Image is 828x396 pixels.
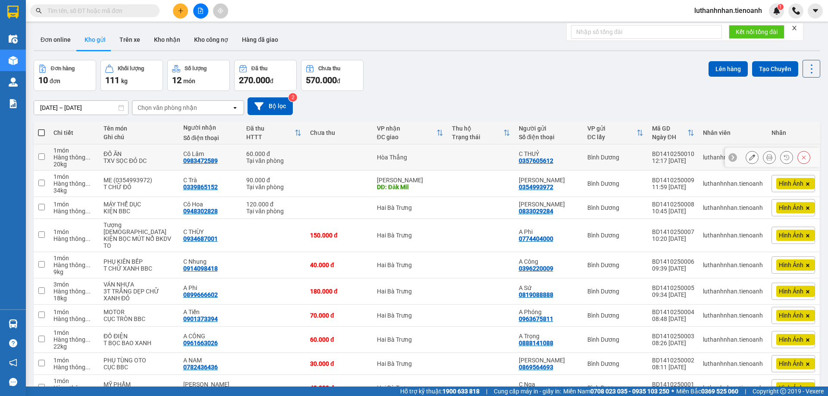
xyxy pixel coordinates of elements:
div: Hàng thông thường [53,288,95,295]
div: ĐC lấy [587,134,637,140]
div: 34 kg [53,187,95,194]
div: Hai Bà Trưng [377,384,443,391]
div: 9 kg [53,268,95,275]
button: Số lượng12món [167,60,230,91]
div: MÁY THỂ DỤC [103,201,175,208]
button: Kho nhận [147,29,187,50]
div: 0901373394 [183,315,218,322]
div: Tên món [103,125,175,132]
img: warehouse-icon [9,319,18,328]
span: | [486,387,487,396]
div: A Tiến [183,309,238,315]
strong: 1900 633 818 [442,388,480,395]
div: 1 món [53,329,95,336]
span: ... [85,315,91,322]
div: BD1410250002 [652,357,694,364]
div: 1 món [53,201,95,208]
span: Hình Ảnh [779,261,803,269]
button: file-add [193,3,208,19]
span: Hình Ảnh [779,231,803,239]
span: 570.000 [306,75,337,85]
div: 1 món [53,147,95,154]
div: BD1410250009 [652,177,694,184]
div: Hai Bà Trưng [377,232,443,239]
span: plus [178,8,184,14]
div: Bình Dương [587,204,643,211]
div: MỸ PHẨM [103,381,175,388]
div: T BỌC BAO XANH [103,340,175,346]
div: 22 kg [53,343,95,350]
div: TXV SỌC ĐỎ DC [103,157,175,164]
svg: open [232,104,238,111]
span: 111 [105,75,119,85]
div: Đã thu [251,65,267,72]
div: Cô Hoa [183,201,238,208]
div: PHỤ KIÊN BẾP [103,258,175,265]
div: A Phi [519,228,579,235]
div: 09:39 [DATE] [652,265,694,272]
div: A Sứ [519,284,579,291]
span: caret-down [812,7,819,15]
div: BD1410250007 [652,228,694,235]
div: Hàng thông thường [53,364,95,371]
div: Hai Bà Trưng [377,262,443,268]
div: 60.000 đ [310,336,368,343]
span: 1 [779,4,782,10]
span: Hình Ảnh [779,180,803,187]
div: A NAM [183,357,238,364]
div: Người nhận [183,124,238,131]
div: A Trọng [519,333,579,340]
div: VÁN NHỰA [103,281,175,288]
th: Toggle SortBy [448,122,514,144]
span: kg [121,78,128,84]
div: Nhân viên [703,129,763,136]
div: 150.000 đ [310,232,368,239]
div: Bình Dương [587,154,643,161]
div: KIỆN BỌC MÚT NỔ BKDV TO [103,235,175,249]
div: Bình Dương [587,312,643,319]
span: ⚪️ [671,390,674,393]
div: A Phi [183,284,238,291]
div: CỤC BBC [103,364,175,371]
div: luthanhnhan.tienoanh [703,180,763,187]
span: question-circle [9,339,17,347]
span: ... [85,208,91,215]
div: Hàng thông thường [53,208,95,215]
span: đ [270,78,273,84]
div: 0354993972 [519,184,553,190]
div: HTTT [246,134,295,140]
th: Toggle SortBy [242,122,306,144]
div: Thu hộ [452,125,503,132]
button: Chưa thu570.000đ [301,60,364,91]
div: 08:48 [DATE] [652,315,694,322]
div: 08:26 [DATE] [652,340,694,346]
div: Hai Bà Trưng [377,312,443,319]
span: ... [85,288,91,295]
div: 60.000 đ [246,150,301,157]
div: luthanhnhan.tienoanh [703,312,763,319]
div: Đơn hàng [51,65,75,72]
div: 08:11 [DATE] [652,364,694,371]
div: VP gửi [587,125,637,132]
th: Toggle SortBy [648,122,699,144]
th: Toggle SortBy [583,122,648,144]
img: phone-icon [792,7,800,15]
div: 3T TRẮNG DẸP CHỮ XANH ĐỎ [103,288,175,302]
div: Khối lượng [118,65,144,72]
div: 18 kg [53,295,95,302]
img: warehouse-icon [9,34,18,44]
div: Ghi chú [103,134,175,140]
input: Nhập số tổng đài [571,25,722,39]
div: MOTOR [103,309,175,315]
div: Ngày ĐH [652,134,687,140]
div: Trạng thái [452,134,503,140]
span: Hình Ảnh [779,204,803,212]
button: plus [173,3,188,19]
input: Select a date range. [34,101,128,115]
div: Tại văn phòng [246,157,301,164]
div: 0396220009 [519,265,553,272]
div: luthanhnhan.tienoanh [703,288,763,295]
div: 120.000 đ [246,201,301,208]
div: Hàng thông thường [53,262,95,268]
span: file-add [198,8,204,14]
